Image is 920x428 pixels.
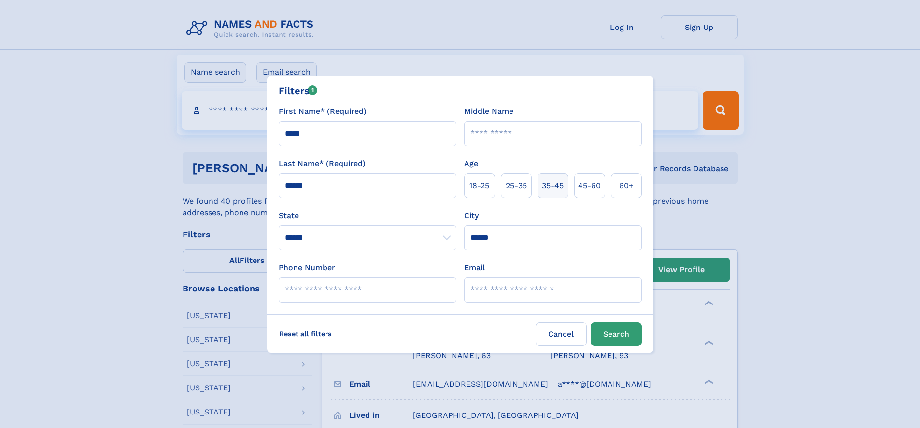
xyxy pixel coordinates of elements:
label: Age [464,158,478,169]
span: 35‑45 [542,180,564,192]
label: Email [464,262,485,274]
span: 25‑35 [506,180,527,192]
label: Middle Name [464,106,513,117]
label: Cancel [536,322,587,346]
span: 60+ [619,180,634,192]
label: Last Name* (Required) [279,158,366,169]
span: 45‑60 [578,180,601,192]
label: State [279,210,456,221]
label: Phone Number [279,262,335,274]
label: Reset all filters [273,322,338,345]
button: Search [591,322,642,346]
div: Filters [279,83,318,98]
span: 18‑25 [469,180,489,192]
label: City [464,210,479,221]
label: First Name* (Required) [279,106,367,117]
